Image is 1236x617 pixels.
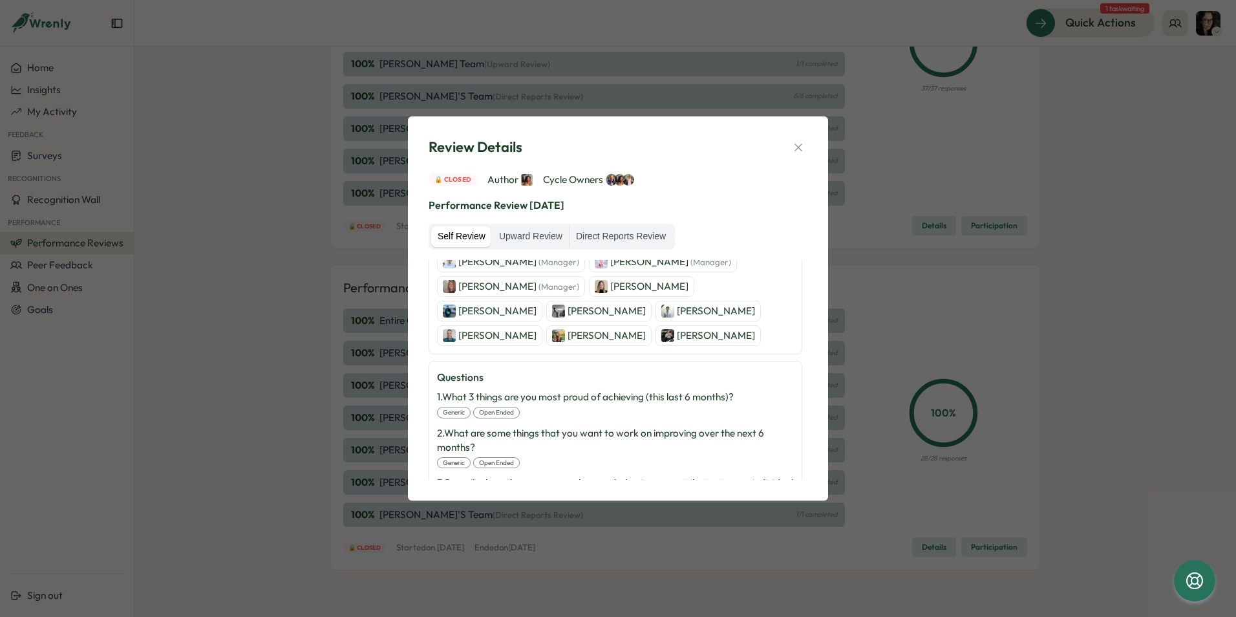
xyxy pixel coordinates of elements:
a: Martyna Carroll[PERSON_NAME] [589,276,694,297]
p: Questions [437,369,794,385]
a: Joshua Sim[PERSON_NAME] [655,301,761,321]
span: (Manager) [538,281,579,292]
a: Ines Coulon[PERSON_NAME] [546,325,652,346]
img: Elliot Mckeown [552,305,565,318]
span: (Manager) [690,257,731,267]
p: [PERSON_NAME] [458,255,579,269]
p: [PERSON_NAME] [677,329,755,343]
img: Tomas Liepis [443,329,456,342]
p: 3 . Describe how the way you work - your behaviour - contributes to your individual results and t... [437,476,794,504]
span: Author [487,173,533,187]
p: Performance Review [DATE] [429,197,807,213]
img: Martyn Fagg [595,255,608,268]
a: Tomas Liepis[PERSON_NAME] [437,325,542,346]
img: Martyna Carroll [595,280,608,293]
p: [PERSON_NAME] [568,329,646,343]
img: Ines Coulon [552,329,565,342]
img: Hanna Smith [606,174,617,186]
label: Self Review [431,226,492,247]
p: [PERSON_NAME] [568,304,646,318]
a: Martyn Fagg[PERSON_NAME] (Manager) [589,252,737,272]
a: Amber Constable[PERSON_NAME] (Manager) [437,276,585,297]
img: Viveca Riley [614,174,626,186]
p: [PERSON_NAME] [610,279,688,294]
p: 1 . What 3 things are you most proud of achieving (this last 6 months)? [437,390,734,404]
span: Review Details [429,137,522,157]
label: Upward Review [493,226,569,247]
span: 🔒 Closed [434,175,471,185]
div: Generic [437,457,471,469]
a: Thomas Clark[PERSON_NAME] (Manager) [437,252,585,272]
img: Elise McInnes [443,305,456,318]
a: Elliot Mckeown[PERSON_NAME] [546,301,652,321]
a: Luke[PERSON_NAME] [655,325,761,346]
p: [PERSON_NAME] [677,304,755,318]
img: Viveca Riley [521,174,533,186]
p: [PERSON_NAME] [458,304,537,318]
p: 2 . What are some things that you want to work on improving over the next 6 months? [437,426,794,455]
div: Generic [437,407,471,418]
img: Amber Constable [443,280,456,293]
span: Cycle Owners [543,173,634,187]
div: open ended [473,457,520,469]
span: (Manager) [538,257,579,267]
label: Direct Reports Review [570,226,672,247]
img: Luke [661,329,674,342]
p: [PERSON_NAME] [458,279,579,294]
img: Joshua Sim [661,305,674,318]
a: Elise McInnes[PERSON_NAME] [437,301,542,321]
img: Thomas Clark [443,255,456,268]
p: [PERSON_NAME] [458,329,537,343]
img: Hannah Saunders [623,174,634,186]
div: open ended [473,407,520,418]
p: [PERSON_NAME] [610,255,731,269]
